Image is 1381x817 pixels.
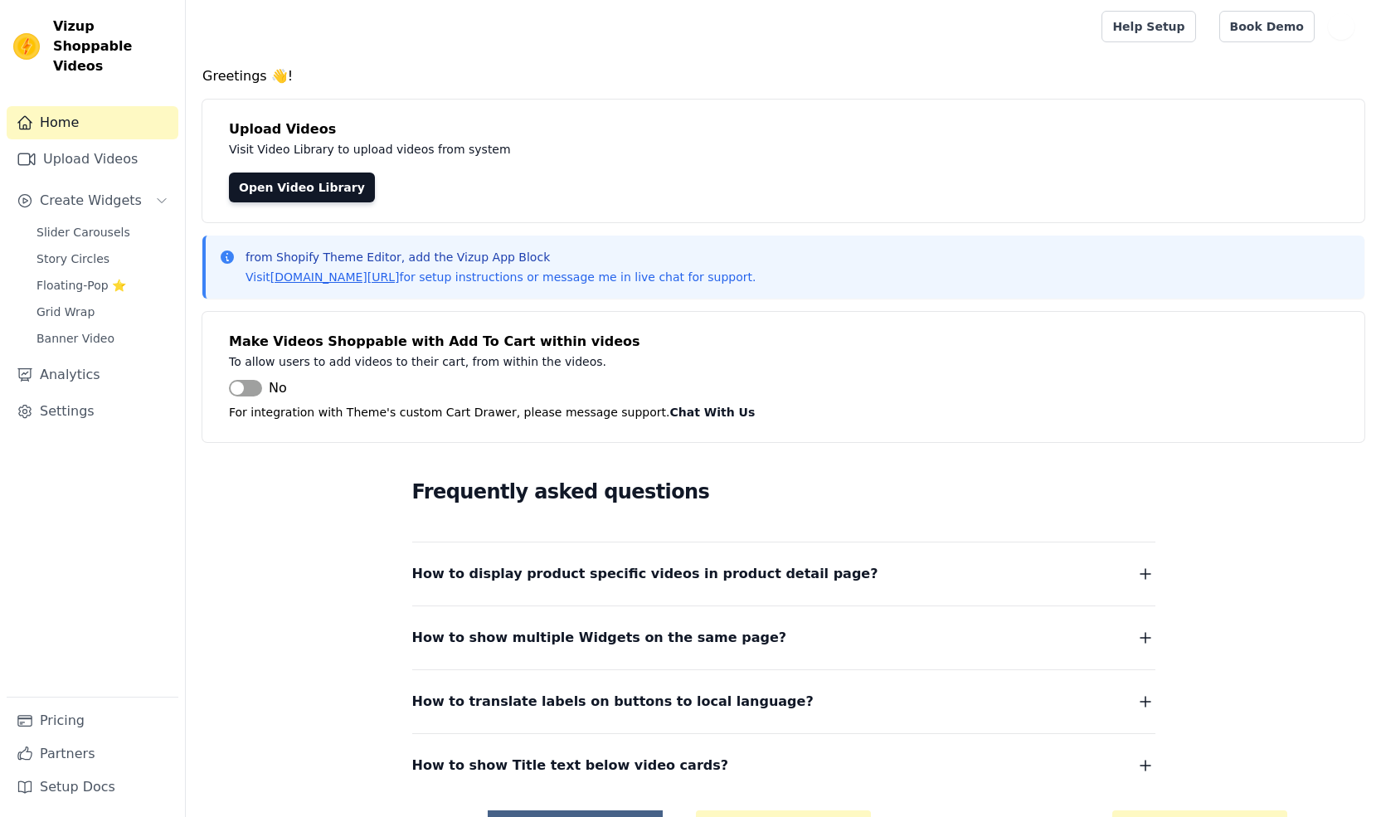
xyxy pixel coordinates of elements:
[7,358,178,391] a: Analytics
[412,562,1155,586] button: How to display product specific videos in product detail page?
[36,224,130,241] span: Slider Carousels
[229,402,1338,422] p: For integration with Theme's custom Cart Drawer, please message support.
[36,330,114,347] span: Banner Video
[27,247,178,270] a: Story Circles
[246,249,756,265] p: from Shopify Theme Editor, add the Vizup App Block
[412,562,878,586] span: How to display product specific videos in product detail page?
[412,626,1155,649] button: How to show multiple Widgets on the same page?
[7,771,178,804] a: Setup Docs
[1101,11,1195,42] a: Help Setup
[229,378,287,398] button: No
[412,754,1155,777] button: How to show Title text below video cards?
[246,269,756,285] p: Visit for setup instructions or message me in live chat for support.
[40,191,142,211] span: Create Widgets
[412,754,729,777] span: How to show Title text below video cards?
[36,277,126,294] span: Floating-Pop ⭐
[1219,11,1315,42] a: Book Demo
[53,17,172,76] span: Vizup Shoppable Videos
[27,274,178,297] a: Floating-Pop ⭐
[269,378,287,398] span: No
[412,475,1155,508] h2: Frequently asked questions
[7,395,178,428] a: Settings
[36,304,95,320] span: Grid Wrap
[229,173,375,202] a: Open Video Library
[7,106,178,139] a: Home
[412,626,787,649] span: How to show multiple Widgets on the same page?
[7,143,178,176] a: Upload Videos
[412,690,1155,713] button: How to translate labels on buttons to local language?
[202,66,1364,86] h4: Greetings 👋!
[27,221,178,244] a: Slider Carousels
[229,119,1338,139] h4: Upload Videos
[670,402,756,422] button: Chat With Us
[229,332,1338,352] h4: Make Videos Shoppable with Add To Cart within videos
[13,33,40,60] img: Vizup
[412,690,814,713] span: How to translate labels on buttons to local language?
[270,270,400,284] a: [DOMAIN_NAME][URL]
[229,139,972,159] p: Visit Video Library to upload videos from system
[27,327,178,350] a: Banner Video
[27,300,178,323] a: Grid Wrap
[7,184,178,217] button: Create Widgets
[7,737,178,771] a: Partners
[36,250,109,267] span: Story Circles
[229,352,972,372] p: To allow users to add videos to their cart, from within the videos.
[7,704,178,737] a: Pricing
